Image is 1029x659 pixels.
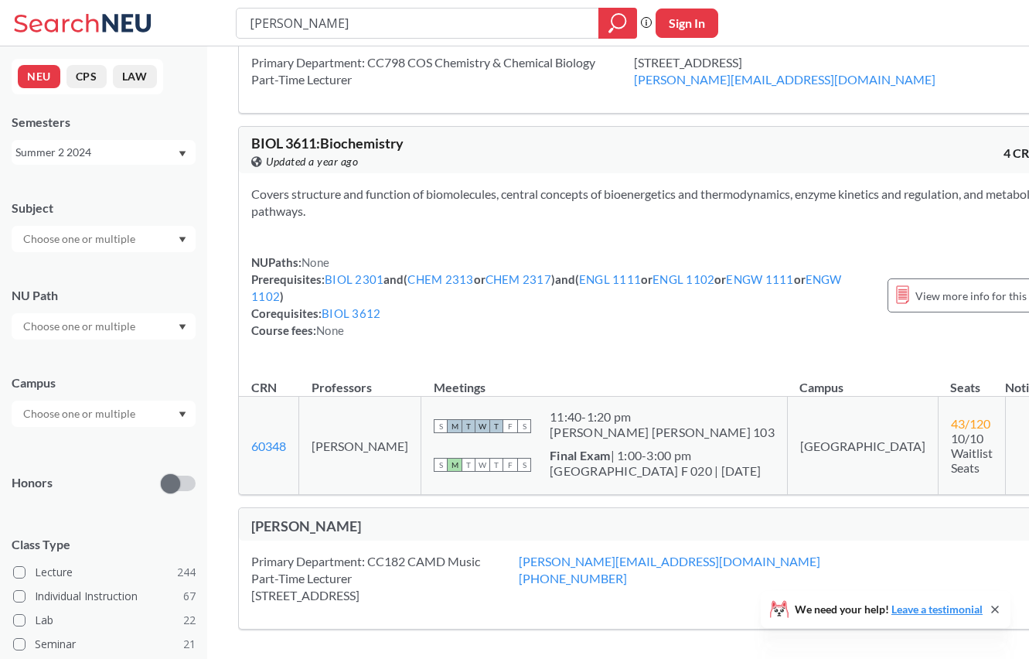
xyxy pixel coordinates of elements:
[12,401,196,427] div: Dropdown arrow
[462,458,475,472] span: T
[18,65,60,88] button: NEU
[13,610,196,630] label: Lab
[302,255,329,269] span: None
[12,114,196,131] div: Semesters
[183,612,196,629] span: 22
[550,448,761,463] div: | 1:00-3:00 pm
[517,458,531,472] span: S
[183,588,196,605] span: 67
[517,419,531,433] span: S
[248,10,588,36] input: Class, professor, course number, "phrase"
[179,151,186,157] svg: Dropdown arrow
[13,562,196,582] label: Lecture
[434,458,448,472] span: S
[503,458,517,472] span: F
[434,419,448,433] span: S
[489,419,503,433] span: T
[634,54,974,88] div: [STREET_ADDRESS]
[299,364,421,397] th: Professors
[12,536,196,553] span: Class Type
[550,448,611,463] b: Final Exam
[951,431,993,475] span: 10/10 Waitlist Seats
[12,200,196,217] div: Subject
[891,603,983,616] a: Leave a testimonial
[316,323,344,337] span: None
[951,416,990,431] span: 43 / 120
[251,553,519,604] div: Primary Department: CC182 CAMD Music Part-Time Lecturer [STREET_ADDRESS]
[550,409,775,425] div: 11:40 - 1:20 pm
[12,474,53,492] p: Honors
[322,306,380,320] a: BIOL 3612
[938,364,1005,397] th: Seats
[448,419,462,433] span: M
[12,313,196,340] div: Dropdown arrow
[251,272,842,303] a: ENGW 1102
[13,634,196,654] label: Seminar
[325,272,383,286] a: BIOL 2301
[113,65,157,88] button: LAW
[12,374,196,391] div: Campus
[787,364,938,397] th: Campus
[179,237,186,243] svg: Dropdown arrow
[407,272,473,286] a: CHEM 2313
[489,458,503,472] span: T
[795,604,983,615] span: We need your help!
[12,287,196,304] div: NU Path
[251,379,277,396] div: CRN
[12,226,196,252] div: Dropdown arrow
[251,54,634,88] div: Primary Department: CC798 COS Chemistry & Chemical Biology Part-Time Lecturer
[179,411,186,418] svg: Dropdown arrow
[634,72,935,87] a: [PERSON_NAME][EMAIL_ADDRESS][DOMAIN_NAME]
[550,425,775,440] div: [PERSON_NAME] [PERSON_NAME] 103
[598,8,637,39] div: magnifying glass
[251,254,872,339] div: NUPaths: Prerequisites: and ( or ) and ( or or or ) Corequisites: Course fees:
[177,564,196,581] span: 244
[251,517,658,534] div: [PERSON_NAME]
[15,317,145,336] input: Choose one or multiple
[519,554,820,569] a: [PERSON_NAME][EMAIL_ADDRESS][DOMAIN_NAME]
[486,272,551,286] a: CHEM 2317
[15,144,177,161] div: Summer 2 2024
[787,397,938,495] td: [GEOGRAPHIC_DATA]
[251,439,286,453] a: 60348
[12,140,196,165] div: Summer 2 2024Dropdown arrow
[251,135,404,152] span: BIOL 3611 : Biochemistry
[448,458,462,472] span: M
[652,272,714,286] a: ENGL 1102
[462,419,475,433] span: T
[608,12,627,34] svg: magnifying glass
[183,636,196,653] span: 21
[519,571,627,586] a: [PHONE_NUMBER]
[15,405,145,423] input: Choose one or multiple
[550,463,761,479] div: [GEOGRAPHIC_DATA] F 020 | [DATE]
[579,272,641,286] a: ENGL 1111
[266,153,358,170] span: Updated a year ago
[179,324,186,330] svg: Dropdown arrow
[66,65,107,88] button: CPS
[421,364,788,397] th: Meetings
[475,419,489,433] span: W
[726,272,793,286] a: ENGW 1111
[503,419,517,433] span: F
[656,9,718,38] button: Sign In
[475,458,489,472] span: W
[13,586,196,606] label: Individual Instruction
[299,397,421,495] td: [PERSON_NAME]
[15,230,145,248] input: Choose one or multiple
